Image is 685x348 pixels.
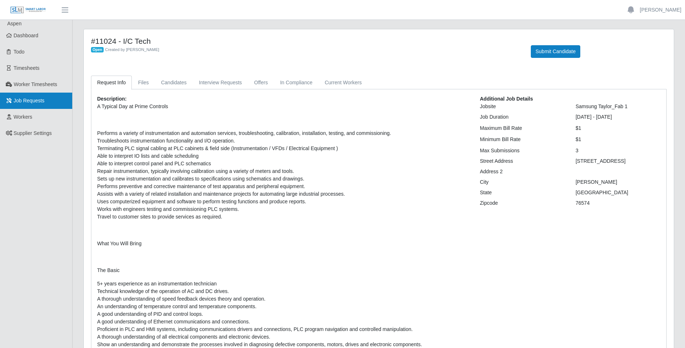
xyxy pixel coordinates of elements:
[570,103,666,110] div: Samsung Taylor_Fab 1
[97,213,469,221] li: Travel to customer sites to provide services as required.
[248,76,274,90] a: Offers
[570,189,666,196] div: [GEOGRAPHIC_DATA]
[474,113,570,121] div: Job Duration
[474,157,570,165] div: Street Address
[97,198,469,205] li: Uses computerized equipment and software to perform testing functions and produce reports.
[474,199,570,207] div: Zipcode
[97,175,469,183] li: Sets up new instrumentation and calibrates to specifications using schematics and drawings.
[570,136,666,143] div: $1
[97,152,469,160] li: Able to interpret IO lists and cable scheduling
[97,96,127,102] b: Description:
[640,6,681,14] a: [PERSON_NAME]
[14,49,25,55] span: Todo
[97,333,469,341] li: A thorough understanding of all electrical components and electronic devices.
[570,178,666,186] div: [PERSON_NAME]
[91,47,104,53] span: Open
[91,76,132,90] a: Request Info
[97,183,469,190] li: Performs preventive and corrective maintenance of test apparatus and peripheral equipment.
[570,147,666,154] div: 3
[97,103,469,110] p: A Typical Day at Prime Controls
[474,178,570,186] div: City
[97,288,469,295] li: Technical knowledge of the operation of AC and DC drives.
[97,280,469,288] li: 5+ years experience as an instrumentation technician
[570,199,666,207] div: 76574
[531,45,580,58] button: Submit Candidate
[14,114,32,120] span: Workers
[97,310,469,318] li: A good understanding of PID and control loops.
[97,160,469,167] li: Able to interpret control panel and PLC schematics
[14,81,57,87] span: Worker Timesheets
[570,113,666,121] div: [DATE] - [DATE]
[97,145,469,152] li: Terminating PLC signal cabling at PLC cabinets & field side (Instrumentation / VFDs / Electrical ...
[474,136,570,143] div: Minimum Bill Rate
[474,168,570,175] div: Address 2
[97,205,469,213] li: Works with engineers testing and commissioning PLC systems.
[318,76,368,90] a: Current Workers
[193,76,248,90] a: Interview Requests
[97,318,469,326] li: A good understanding of Ethernet communications and connections.
[97,190,469,198] li: Assists with a variety of related installation and maintenance projects for automating large indu...
[132,76,155,90] a: Files
[97,267,469,274] p: The Basic
[14,130,52,136] span: Supplier Settings
[97,130,469,137] li: Performs a variety of instrumentation and automation services, troubleshooting, calibration, inst...
[14,65,40,71] span: Timesheets
[97,295,469,303] li: A thorough understanding of speed feedback devices theory and operation.
[570,157,666,165] div: [STREET_ADDRESS]
[14,98,45,103] span: Job Requests
[14,33,39,38] span: Dashboard
[474,103,570,110] div: Jobsite
[97,240,469,247] p: What You Will Bring
[474,189,570,196] div: State
[97,326,469,333] li: Proficient in PLC and HMI systems, including communications drivers and connections, PLC program ...
[97,303,469,310] li: An understanding of temperature control and temperature components.
[570,124,666,132] div: $1
[105,47,159,52] span: Created by [PERSON_NAME]
[474,124,570,132] div: Maximum Bill Rate
[7,21,22,26] span: Aspen
[474,147,570,154] div: Max Submissions
[155,76,193,90] a: Candidates
[274,76,319,90] a: In Compliance
[91,37,520,46] h4: #11024 - I/C Tech
[480,96,533,102] b: Additional Job Details
[97,137,469,145] li: Troubleshoots instrumentation functionality and I/O operation.
[97,167,469,175] li: Repair instrumentation, typically involving calibration using a variety of meters and tools.
[10,6,46,14] img: SLM Logo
